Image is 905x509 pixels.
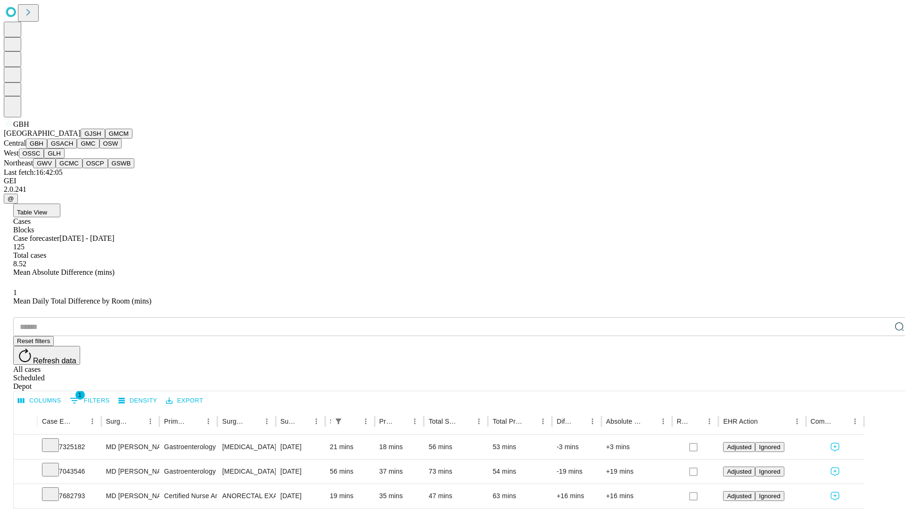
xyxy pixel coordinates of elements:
[755,467,784,476] button: Ignored
[523,415,536,428] button: Sort
[56,158,82,168] button: GCMC
[164,460,213,484] div: Gastroenterology
[99,139,122,148] button: OSW
[395,415,408,428] button: Sort
[493,484,547,508] div: 63 mins
[493,460,547,484] div: 54 mins
[105,129,132,139] button: GMCM
[606,460,667,484] div: +19 mins
[73,415,86,428] button: Sort
[690,415,703,428] button: Sort
[77,139,99,148] button: GMC
[164,418,188,425] div: Primary Service
[332,415,345,428] div: 1 active filter
[116,394,160,408] button: Density
[330,484,370,508] div: 19 mins
[4,177,901,185] div: GEI
[4,149,19,157] span: West
[310,415,323,428] button: Menu
[755,491,784,501] button: Ignored
[606,435,667,459] div: +3 mins
[557,435,597,459] div: -3 mins
[359,415,372,428] button: Menu
[428,418,458,425] div: Total Scheduled Duration
[835,415,848,428] button: Sort
[18,488,33,505] button: Expand
[222,418,246,425] div: Surgery Name
[33,357,76,365] span: Refresh data
[727,493,751,500] span: Adjusted
[723,491,755,501] button: Adjusted
[428,435,483,459] div: 56 mins
[280,418,296,425] div: Surgery Date
[723,467,755,476] button: Adjusted
[19,148,44,158] button: OSSC
[189,415,202,428] button: Sort
[727,443,751,451] span: Adjusted
[202,415,215,428] button: Menu
[13,204,60,217] button: Table View
[379,418,395,425] div: Predicted In Room Duration
[13,336,54,346] button: Reset filters
[13,288,17,296] span: 1
[459,415,472,428] button: Sort
[18,439,33,456] button: Expand
[42,484,97,508] div: 7682793
[26,139,47,148] button: GBH
[379,435,420,459] div: 18 mins
[44,148,64,158] button: GLH
[13,234,59,242] span: Case forecaster
[330,460,370,484] div: 56 mins
[643,415,657,428] button: Sort
[606,484,667,508] div: +16 mins
[379,460,420,484] div: 37 mins
[759,468,780,475] span: Ignored
[108,158,135,168] button: GSWB
[811,418,834,425] div: Comments
[82,158,108,168] button: OSCP
[81,129,105,139] button: GJSH
[13,243,25,251] span: 125
[557,460,597,484] div: -19 mins
[296,415,310,428] button: Sort
[247,415,260,428] button: Sort
[280,435,321,459] div: [DATE]
[13,251,46,259] span: Total cases
[586,415,599,428] button: Menu
[723,442,755,452] button: Adjusted
[42,418,72,425] div: Case Epic Id
[260,415,273,428] button: Menu
[280,484,321,508] div: [DATE]
[330,435,370,459] div: 21 mins
[723,418,757,425] div: EHR Action
[18,464,33,480] button: Expand
[33,158,56,168] button: GWV
[703,415,716,428] button: Menu
[222,435,271,459] div: [MEDICAL_DATA] FLEXIBLE WITH [MEDICAL_DATA]
[13,260,26,268] span: 8.52
[8,195,14,202] span: @
[759,493,780,500] span: Ignored
[848,415,862,428] button: Menu
[13,268,115,276] span: Mean Absolute Difference (mins)
[106,418,130,425] div: Surgeon Name
[222,460,271,484] div: [MEDICAL_DATA] FLEXIBLE PROXIMAL DIAGNOSTIC
[759,443,780,451] span: Ignored
[727,468,751,475] span: Adjusted
[13,120,29,128] span: GBH
[42,435,97,459] div: 7325182
[75,390,85,400] span: 1
[759,415,772,428] button: Sort
[67,393,112,408] button: Show filters
[536,415,550,428] button: Menu
[4,159,33,167] span: Northeast
[106,435,155,459] div: MD [PERSON_NAME] [PERSON_NAME] Md
[86,415,99,428] button: Menu
[557,418,572,425] div: Difference
[493,418,522,425] div: Total Predicted Duration
[222,484,271,508] div: ANORECTAL EXAM UNDER ANESTHESIA
[17,209,47,216] span: Table View
[428,460,483,484] div: 73 mins
[573,415,586,428] button: Sort
[379,484,420,508] div: 35 mins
